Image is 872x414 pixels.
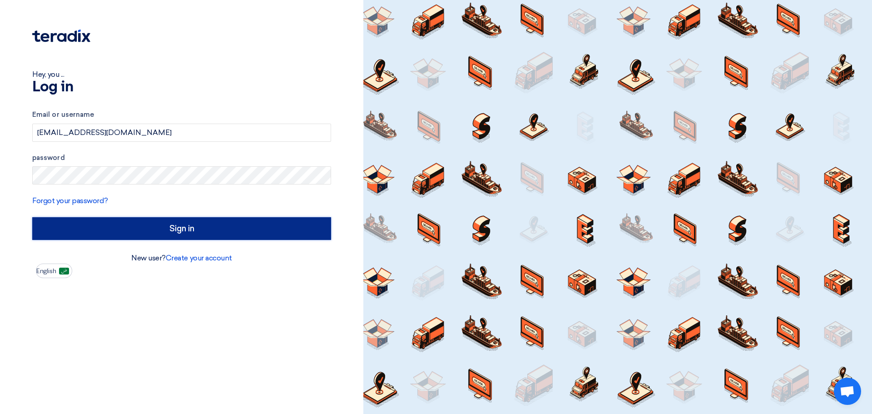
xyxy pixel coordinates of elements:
font: Email or username [32,110,94,119]
input: Enter your business email or username [32,124,331,142]
font: password [32,154,65,162]
font: Hey, you ... [32,70,64,79]
font: Log in [32,80,73,95]
img: ar-AR.png [59,268,69,274]
img: Teradix logo [32,30,90,42]
font: English [36,267,56,275]
font: New user? [131,254,166,262]
button: English [36,264,72,278]
a: Open chat [834,378,861,405]
input: Sign in [32,217,331,240]
a: Forgot your password? [32,196,108,205]
a: Create your account [166,254,232,262]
